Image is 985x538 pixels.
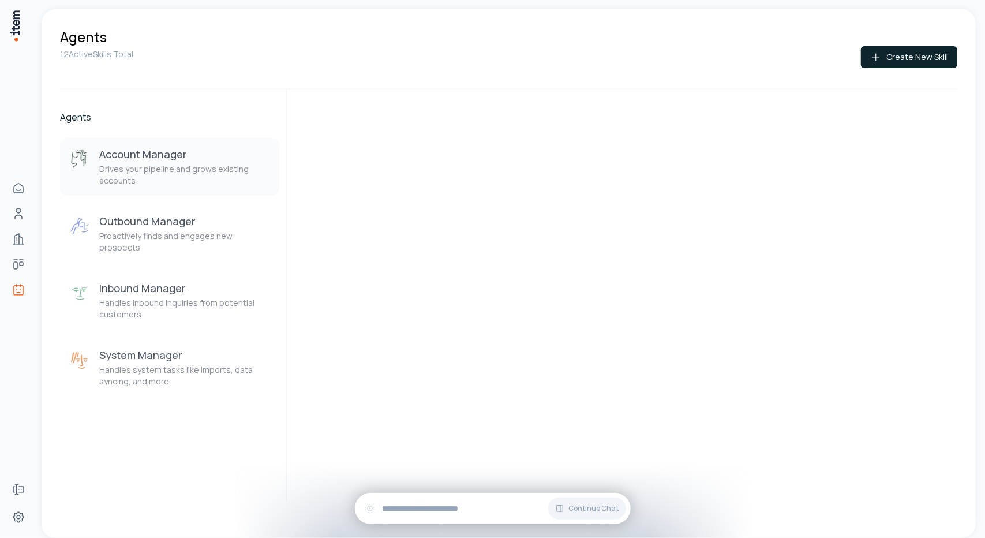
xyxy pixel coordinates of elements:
div: Continue Chat [355,493,631,524]
img: Item Brain Logo [9,9,21,42]
a: Companies [7,227,30,251]
p: Drives your pipeline and grows existing accounts [99,163,270,186]
a: Home [7,177,30,200]
h3: Inbound Manager [99,281,270,295]
img: Outbound Manager [69,216,90,237]
a: Settings [7,506,30,529]
a: Deals [7,253,30,276]
h1: Agents [60,28,107,46]
p: 12 Active Skills Total [60,48,133,60]
a: Agents [7,278,30,301]
button: Inbound ManagerInbound ManagerHandles inbound inquiries from potential customers [60,272,279,330]
button: Continue Chat [548,498,626,520]
h2: Agents [60,110,279,124]
a: People [7,202,30,225]
h3: System Manager [99,348,270,362]
h3: Outbound Manager [99,214,270,228]
img: Inbound Manager [69,283,90,304]
img: System Manager [69,350,90,371]
img: Account Manager [69,150,90,170]
button: Outbound ManagerOutbound ManagerProactively finds and engages new prospects [60,205,279,263]
h3: Account Manager [99,147,270,161]
p: Handles inbound inquiries from potential customers [99,297,270,320]
p: Proactively finds and engages new prospects [99,230,270,253]
a: Forms [7,478,30,501]
span: Continue Chat [569,504,619,513]
button: System ManagerSystem ManagerHandles system tasks like imports, data syncing, and more [60,339,279,397]
p: Handles system tasks like imports, data syncing, and more [99,364,270,387]
button: Account ManagerAccount ManagerDrives your pipeline and grows existing accounts [60,138,279,196]
button: Create New Skill [861,46,957,68]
